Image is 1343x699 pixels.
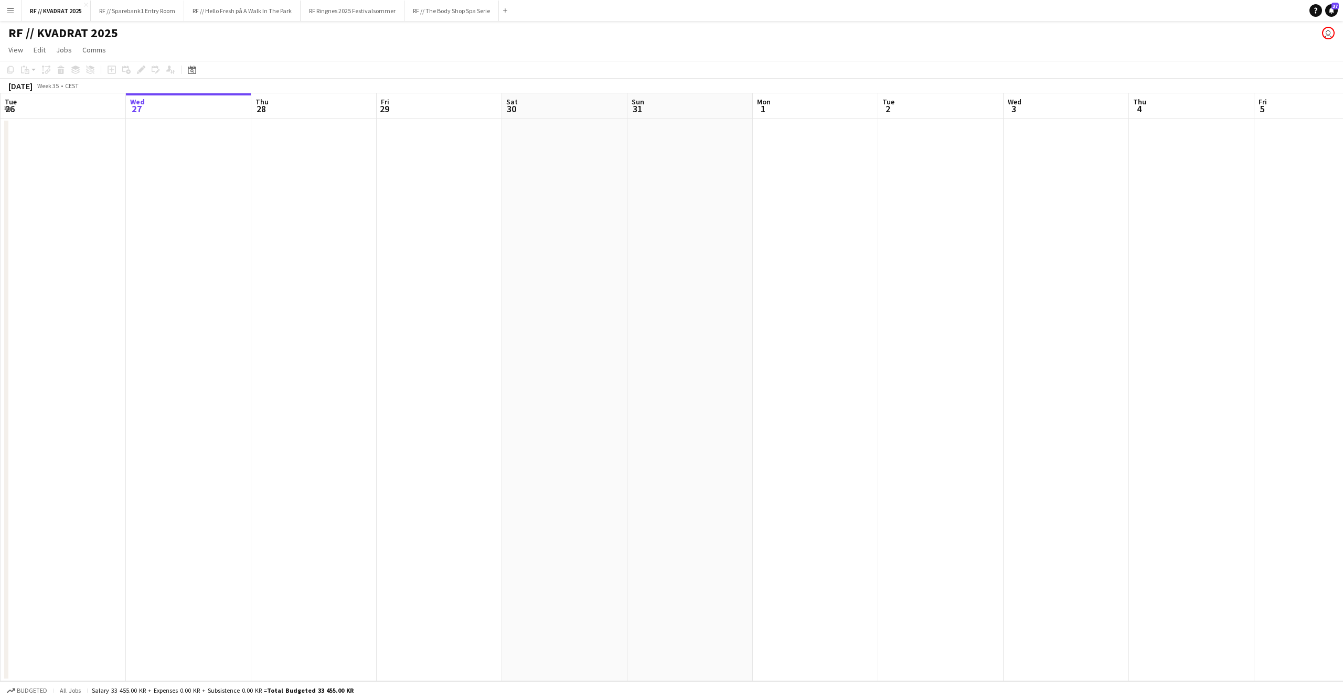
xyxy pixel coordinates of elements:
span: All jobs [58,686,83,694]
span: 29 [379,103,389,115]
span: Fri [381,97,389,106]
span: Tue [5,97,17,106]
span: 4 [1132,103,1146,115]
a: Jobs [52,43,76,57]
span: Mon [757,97,771,106]
span: View [8,45,23,55]
button: RF // KVADRAT 2025 [22,1,91,21]
span: Comms [82,45,106,55]
span: Total Budgeted 33 455.00 KR [267,686,354,694]
span: Tue [882,97,894,106]
span: 28 [254,103,269,115]
span: Wed [130,97,145,106]
span: Wed [1008,97,1021,106]
span: Edit [34,45,46,55]
app-user-avatar: Marit Holvik [1322,27,1335,39]
span: Thu [255,97,269,106]
span: 30 [505,103,518,115]
span: 27 [129,103,145,115]
a: Edit [29,43,50,57]
span: 26 [3,103,17,115]
span: Sun [632,97,644,106]
span: Thu [1133,97,1146,106]
span: Fri [1259,97,1267,106]
button: RF // The Body Shop Spa Serie [404,1,499,21]
span: Budgeted [17,687,47,694]
span: 37 [1331,3,1339,9]
a: Comms [78,43,110,57]
a: View [4,43,27,57]
div: Salary 33 455.00 KR + Expenses 0.00 KR + Subsistence 0.00 KR = [92,686,354,694]
span: 2 [881,103,894,115]
h1: RF // KVADRAT 2025 [8,25,118,41]
button: RF // Sparebank1 Entry Room [91,1,184,21]
span: 3 [1006,103,1021,115]
div: [DATE] [8,81,33,91]
a: 37 [1325,4,1338,17]
span: 1 [755,103,771,115]
span: Sat [506,97,518,106]
div: CEST [65,82,79,90]
button: RF // Hello Fresh på A Walk In The Park [184,1,301,21]
span: Week 35 [35,82,61,90]
span: Jobs [56,45,72,55]
span: 5 [1257,103,1267,115]
span: 31 [630,103,644,115]
button: RF Ringnes 2025 Festivalsommer [301,1,404,21]
button: Budgeted [5,685,49,696]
